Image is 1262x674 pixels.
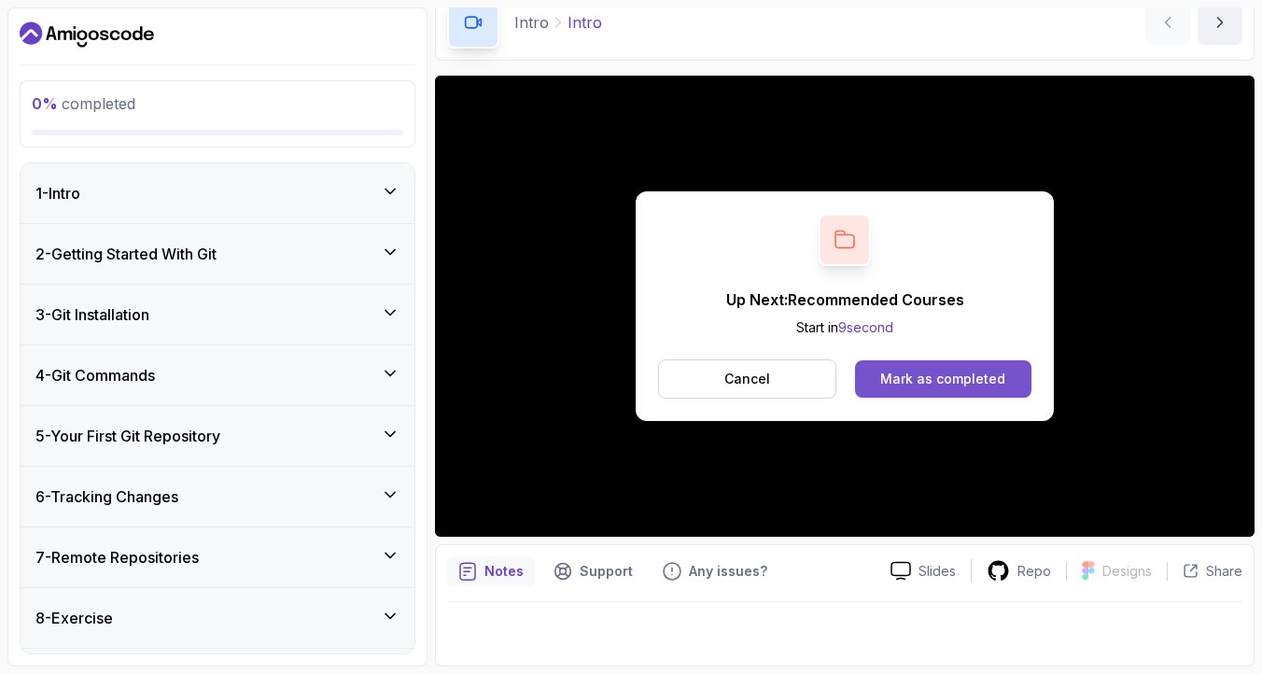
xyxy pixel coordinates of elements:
p: Any issues? [689,562,767,581]
button: 3-Git Installation [21,285,414,344]
p: Intro [514,11,549,34]
button: Feedback button [652,556,778,586]
p: Up Next: Recommended Courses [726,288,964,311]
span: completed [32,94,135,113]
h3: 8 - Exercise [35,607,113,629]
h3: 1 - Intro [35,182,80,204]
button: Cancel [658,359,836,399]
p: Cancel [724,370,770,388]
p: Repo [1017,562,1051,581]
a: Slides [876,561,971,581]
h3: 2 - Getting Started With Git [35,243,217,265]
p: Designs [1102,562,1152,581]
h3: 3 - Git Installation [35,303,149,326]
div: Mark as completed [880,370,1005,388]
button: 4-Git Commands [21,345,414,405]
p: Intro [568,11,602,34]
button: 2-Getting Started With Git [21,224,414,284]
p: Start in [726,318,964,337]
button: Mark as completed [855,360,1031,398]
button: notes button [447,556,535,586]
h3: 4 - Git Commands [35,364,155,386]
h3: 5 - Your First Git Repository [35,425,220,447]
p: Notes [484,562,524,581]
p: Support [580,562,633,581]
button: 1-Intro [21,163,414,223]
button: Support button [542,556,644,586]
h3: 6 - Tracking Changes [35,485,178,508]
button: 6-Tracking Changes [21,467,414,527]
a: Dashboard [20,20,154,49]
span: 0 % [32,94,58,113]
p: Share [1206,562,1242,581]
iframe: 1 - Intro [435,76,1255,537]
h3: 7 - Remote Repositories [35,546,199,569]
button: 7-Remote Repositories [21,527,414,587]
button: 8-Exercise [21,588,414,648]
button: Share [1167,562,1242,581]
span: 9 second [838,319,893,335]
a: Repo [972,559,1066,583]
button: 5-Your First Git Repository [21,406,414,466]
p: Slides [918,562,956,581]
